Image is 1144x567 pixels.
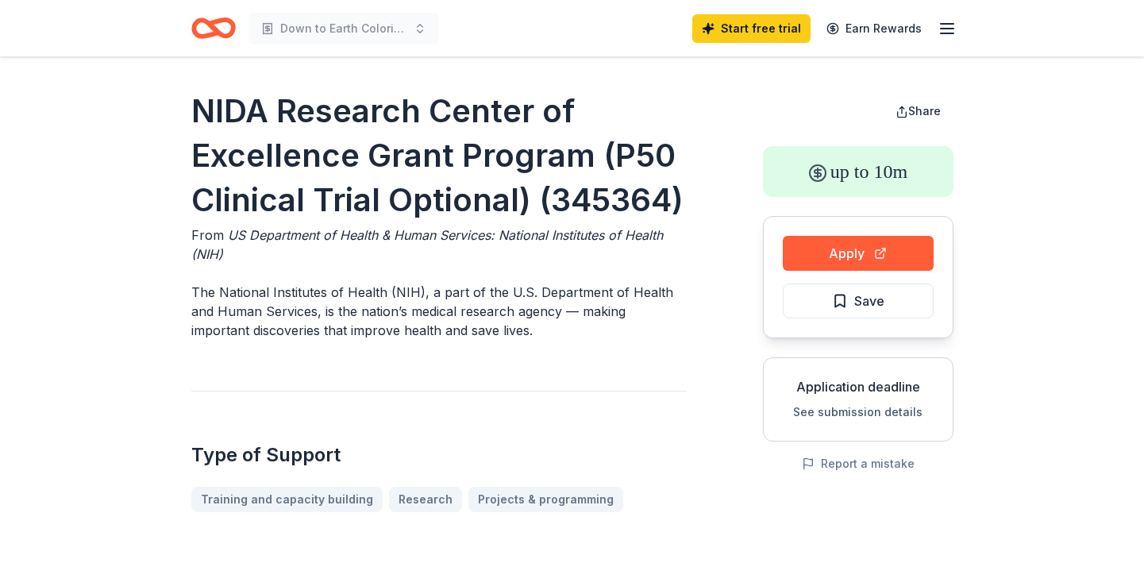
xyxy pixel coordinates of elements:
div: up to 10m [763,146,953,197]
button: See submission details [793,403,923,422]
button: Report a mistake [802,454,915,473]
h1: NIDA Research Center of Excellence Grant Program (P50 Clinical Trial Optional) (345364) [191,89,687,222]
div: From [191,226,687,264]
p: The National Institutes of Health (NIH), a part of the U.S. Department of Health and Human Servic... [191,283,687,340]
a: Home [191,10,236,47]
a: Projects & programming [468,487,623,512]
span: Save [854,291,884,311]
button: Share [883,95,953,127]
span: US Department of Health & Human Services: National Institutes of Health (NIH) [191,227,663,262]
a: Research [389,487,462,512]
div: Application deadline [776,377,940,396]
a: Start free trial [692,14,811,43]
a: Earn Rewards [817,14,931,43]
button: Save [783,283,934,318]
a: Training and capacity building [191,487,383,512]
button: Apply [783,236,934,271]
h2: Type of Support [191,442,687,468]
span: Share [908,104,941,118]
button: Down to Earth Coloring Club [248,13,439,44]
span: Down to Earth Coloring Club [280,19,407,38]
